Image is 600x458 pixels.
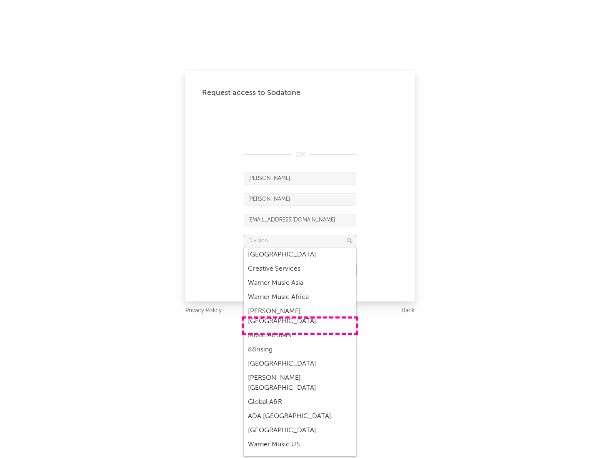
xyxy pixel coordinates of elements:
[244,423,356,438] div: [GEOGRAPHIC_DATA]
[244,329,356,343] div: Music All Stars
[244,343,356,357] div: 88rising
[244,172,356,185] input: First Name
[244,214,356,227] input: Email
[244,395,356,409] div: Global A&R
[202,88,398,98] div: Request access to Sodatone
[244,371,356,395] div: [PERSON_NAME] [GEOGRAPHIC_DATA]
[244,276,356,290] div: Warner Music Asia
[244,235,356,247] input: Division
[244,248,356,262] div: [GEOGRAPHIC_DATA]
[244,304,356,329] div: [PERSON_NAME] [GEOGRAPHIC_DATA]
[244,150,356,160] div: OR
[244,290,356,304] div: Warner Music Africa
[244,409,356,423] div: ADA [GEOGRAPHIC_DATA]
[244,262,356,276] div: Creative Services
[244,193,356,206] input: Last Name
[185,306,222,316] a: Privacy Policy
[402,306,415,316] a: Back
[244,357,356,371] div: [GEOGRAPHIC_DATA]
[244,438,356,452] div: Warner Music US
